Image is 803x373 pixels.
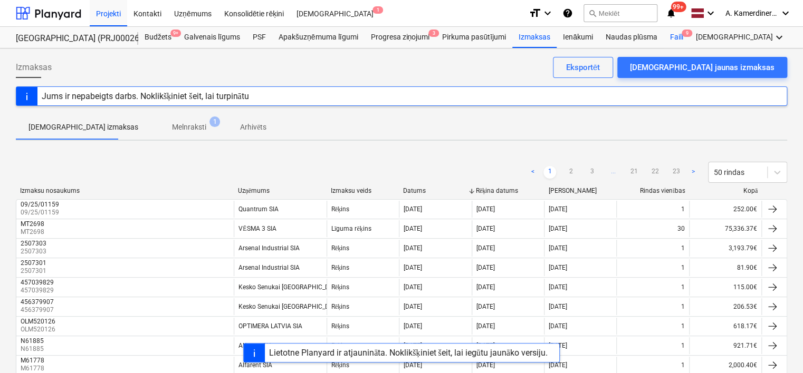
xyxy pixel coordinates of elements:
[21,364,46,373] p: M61778
[750,322,803,373] iframe: Chat Widget
[21,318,55,325] div: OLM520126
[21,228,46,237] p: MT2698
[404,225,422,232] div: [DATE]
[238,187,322,195] div: Uzņēmums
[549,283,567,291] div: [DATE]
[689,27,791,48] div: [DEMOGRAPHIC_DATA]
[689,201,761,218] div: 252.00€
[238,264,300,271] div: Arsenal Industrial SIA
[21,201,59,208] div: 09/25/01159
[238,283,352,291] div: Kesko Senukai [GEOGRAPHIC_DATA] AS
[476,225,495,232] div: [DATE]
[548,187,613,194] div: [PERSON_NAME]
[557,27,599,48] div: Ienākumi
[428,30,439,37] span: 3
[404,342,422,349] div: [DATE]
[772,31,785,44] i: keyboard_arrow_down
[476,342,495,349] div: [DATE]
[404,244,422,252] div: [DATE]
[21,279,54,286] div: 457039829
[476,205,495,213] div: [DATE]
[16,61,52,74] span: Izmaksas
[621,187,685,195] div: Rindas vienības
[21,286,56,295] p: 457039829
[404,361,422,369] div: [DATE]
[272,27,364,48] a: Apakšuzņēmuma līgumi
[20,187,230,194] div: Izmaksu nosaukums
[681,303,685,310] div: 1
[16,33,126,44] div: [GEOGRAPHIC_DATA] (PRJ0002627, K-1 un K-2(2.kārta) 2601960
[21,337,44,345] div: N61885
[238,303,352,310] div: Kesko Senukai [GEOGRAPHIC_DATA] AS
[476,322,495,330] div: [DATE]
[246,27,272,48] a: PSF
[331,361,349,369] div: Rēķins
[599,27,664,48] div: Naudas plūsma
[689,337,761,354] div: 921.71€
[238,361,272,369] div: Alfarent SIA
[549,225,567,232] div: [DATE]
[549,342,567,349] div: [DATE]
[549,303,567,310] div: [DATE]
[586,166,598,179] a: Page 3
[663,27,689,48] div: Faili
[607,166,619,179] a: ...
[331,283,349,291] div: Rēķins
[649,166,662,179] a: Page 22
[693,187,758,195] div: Kopā
[689,220,761,237] div: 75,336.37€
[331,187,395,194] div: Izmaksu veids
[269,348,548,358] div: Lietotne Planyard ir atjaunināta. Noklikšķiniet šeit, lai iegūtu jaunāko versiju.
[476,361,495,369] div: [DATE]
[331,225,371,233] div: Līguma rēķins
[681,342,685,349] div: 1
[436,27,512,48] a: Pirkuma pasūtījumi
[689,279,761,296] div: 115.00€
[689,240,761,257] div: 3,193.79€
[689,298,761,315] div: 206.53€
[331,322,349,330] div: Rēķins
[681,244,685,252] div: 1
[689,318,761,335] div: 618.17€
[512,27,557,48] a: Izmaksas
[476,187,540,195] div: Rēķina datums
[404,303,422,310] div: [DATE]
[527,166,539,179] a: Previous page
[21,259,46,267] div: 2507301
[549,244,567,252] div: [DATE]
[549,205,567,213] div: [DATE]
[543,166,556,179] a: Page 1 is your current page
[565,166,577,179] a: Page 2
[238,244,300,252] div: Arsenal Industrial SIA
[681,205,685,213] div: 1
[681,283,685,291] div: 1
[628,166,641,179] a: Page 21
[331,342,349,350] div: Rēķins
[566,61,600,74] div: Eksportēt
[21,208,61,217] p: 09/25/01159
[681,264,685,271] div: 1
[331,205,349,213] div: Rēķins
[549,264,567,271] div: [DATE]
[404,264,422,271] div: [DATE]
[42,91,249,101] div: Jums ir nepabeigts darbs. Noklikšķiniet šeit, lai turpinātu
[331,264,349,272] div: Rēķins
[663,27,689,48] a: Faili9
[172,122,206,133] p: Melnraksti
[681,322,685,330] div: 1
[238,322,302,330] div: OPTIMERA LATVIA SIA
[689,259,761,276] div: 81.90€
[476,303,495,310] div: [DATE]
[476,264,495,271] div: [DATE]
[138,27,178,48] a: Budžets9+
[238,225,276,233] div: VĒSMA 3 SIA
[238,205,279,213] div: Quantrum SIA
[687,166,700,179] a: Next page
[28,122,138,133] p: [DEMOGRAPHIC_DATA] izmaksas
[21,247,49,256] p: 2507303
